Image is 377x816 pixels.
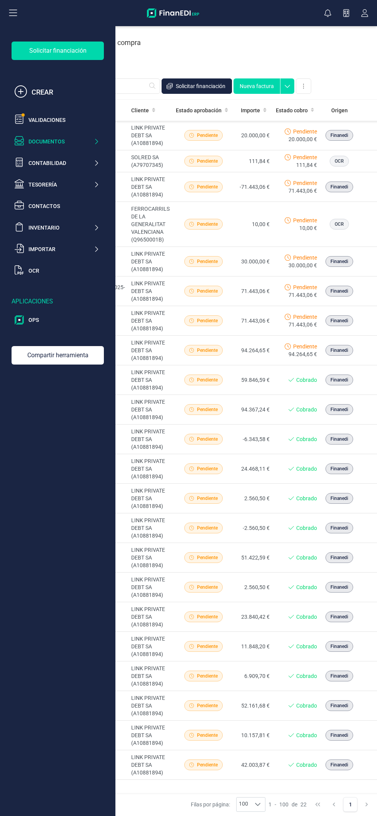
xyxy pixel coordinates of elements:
div: Importar [28,245,93,253]
td: LINK PRIVATE DEBT SA (A10881894) [128,543,173,573]
td: 23.840,42 € [234,602,273,632]
span: Pendiente [197,158,218,165]
td: FERROCARRILS DE LA GENERALITAT VALENCIANA (Q9650001B) [128,202,173,247]
span: Pendiente [197,554,218,561]
td: 111,84 € [234,150,273,172]
span: 10,00 € [299,224,317,232]
td: 24.468,11 € [234,454,273,484]
div: CREAR [32,87,99,98]
td: 71.443,06 € [234,306,273,336]
td: LINK PRIVATE DEBT SA (A10881894) [128,395,173,425]
td: 11.848,20 € [234,632,273,661]
span: Cobrado [296,465,317,473]
span: Pendiente [293,283,317,291]
span: Finanedi [330,732,348,739]
span: Pendiente [197,317,218,324]
span: Finanedi [330,406,348,413]
span: Cobrado [296,702,317,709]
td: LINK PRIVATE DEBT SA (A10881894) [128,172,173,202]
div: OPS [28,316,99,324]
span: Finanedi [330,317,348,324]
td: LINK PRIVATE DEBT SA (A10881894) [128,365,173,395]
span: Cobrado [296,554,317,561]
span: OCR [335,158,344,165]
td: -2.560,50 € [234,513,273,543]
span: Finanedi [330,584,348,591]
span: 30.000,00 € [289,261,317,269]
span: Finanedi [330,288,348,295]
button: Nueva factura [234,78,280,94]
td: 20.000,00 € [234,121,273,150]
td: 2.560,50 € [234,484,273,513]
span: de [292,801,297,808]
div: Solicitar financiación [12,42,104,60]
span: Pendiente [293,153,317,161]
span: Pendiente [293,128,317,135]
span: Cobrado [296,406,317,413]
span: Pendiente [293,254,317,261]
span: Pendiente [197,702,218,709]
span: Finanedi [330,613,348,620]
td: 10.157,81 € [234,721,273,750]
span: Finanedi [330,673,348,679]
span: Pendiente [197,643,218,650]
span: Pendiente [197,673,218,679]
button: First Page [310,797,325,812]
span: Pendiente [293,179,317,187]
td: 52.161,68 € [234,691,273,721]
td: LINK PRIVATE DEBT SA (A10881894) [128,602,173,632]
td: LINK PRIVATE DEBT SA (A10881894) [128,121,173,150]
td: 51.422,59 € [234,543,273,573]
td: LINK PRIVATE DEBT SA (A10881894) [128,573,173,602]
span: Pendiente [197,288,218,295]
span: 100 [279,801,289,808]
span: Pendiente [197,183,218,190]
img: Logo Finanedi [147,8,199,18]
span: 94.264,65 € [289,350,317,358]
td: 10,00 € [234,202,273,247]
span: Finanedi [330,183,348,190]
span: 71.443,06 € [289,187,317,195]
td: LINK PRIVATE DEBT SA (A10881894) [128,750,173,780]
span: Pendiente [197,584,218,591]
td: 6.909,70 € [234,661,273,691]
span: Cobrado [296,524,317,532]
div: Aplicaciones [12,297,104,306]
span: Pendiente [197,495,218,502]
span: Pendiente [197,221,218,228]
span: Pendiente [197,613,218,620]
span: Solicitar financiación [176,82,225,90]
span: Estado cobro [276,107,308,114]
span: 71.443,06 € [289,291,317,299]
td: SOLRED SA (A79707345) [128,150,173,172]
div: Compartir herramienta [12,346,104,365]
td: -71.443,06 € [234,172,273,202]
span: Pendiente [197,525,218,531]
div: Validaciones [28,116,99,124]
span: Pendiente [197,406,218,413]
span: Cobrado [296,761,317,769]
span: Finanedi [330,258,348,265]
span: Finanedi [330,643,348,650]
span: Importe [241,107,260,114]
span: 22 [300,801,307,808]
span: Cobrado [296,583,317,591]
span: Pendiente [197,436,218,443]
span: Pendiente [197,376,218,383]
span: Finanedi [330,495,348,502]
td: LINK PRIVATE DEBT SA (A10881894) [128,513,173,543]
div: - [269,801,307,808]
span: 100 [237,798,250,811]
span: Cobrado [296,495,317,502]
span: Cobrado [296,376,317,384]
td: 94.367,24 € [234,395,273,425]
div: OCR [28,267,99,275]
span: OCR [335,221,344,228]
td: LINK PRIVATE DEBT SA (A10881894) [128,306,173,336]
span: Cobrado [296,731,317,739]
div: Documentos [28,138,93,145]
span: Pendiente [197,732,218,739]
button: Page 1 [343,797,358,812]
td: 2.560,50 € [234,573,273,602]
button: Solicitar financiación [162,78,232,94]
